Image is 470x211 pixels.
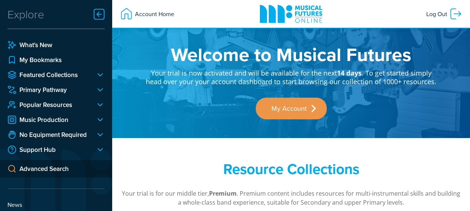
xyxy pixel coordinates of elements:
[120,189,463,207] p: Your trial is for our middle tier, . Premium content includes resources for multi-instrumental sk...
[7,145,90,154] a: Support Hub
[7,55,105,64] a: My Bookmarks
[426,7,449,21] span: Log Out
[7,70,90,79] a: Featured Collections
[7,85,90,94] a: Primary Pathway
[423,3,466,24] a: Log Out
[7,7,44,22] div: Explore
[145,64,437,86] p: Your trial is now activated and will be available for the next . To get started simply head over ...
[7,40,105,49] a: What's New
[133,7,174,21] span: Account Home
[7,200,105,209] a: News
[145,45,437,64] h1: Welcome to Musical Futures
[7,100,90,109] a: Popular Resources
[145,160,437,178] h2: Resource Collections
[256,98,327,119] a: My Account
[209,189,237,198] strong: Premium
[7,115,90,124] a: Music Production
[337,68,362,77] strong: 14 days
[7,130,90,139] a: No Equipment Required
[116,3,178,24] a: Account Home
